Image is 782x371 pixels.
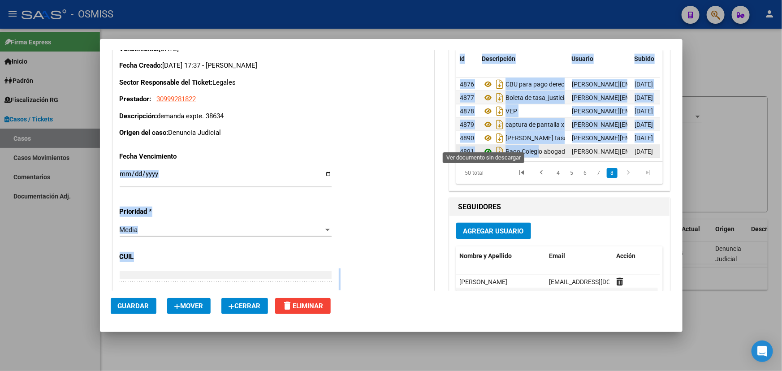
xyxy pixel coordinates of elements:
div: Open Intercom Messenger [752,341,773,362]
mat-icon: delete [282,300,293,311]
li: page 4 [552,165,565,181]
a: go to next page [620,168,637,178]
strong: Descripción: [120,112,157,120]
span: Usuario [572,55,594,62]
div: 4878 [460,106,475,116]
button: Guardar [111,298,156,314]
span: [PERSON_NAME] [460,278,508,285]
span: Id [460,55,465,62]
span: Subido [635,55,655,62]
span: [DATE] [635,121,653,128]
span: Eliminar [282,302,324,310]
p: CUIL [120,252,212,262]
p: demanda expte. 38634 [120,111,427,121]
span: [DATE] [635,148,653,155]
strong: Prestador: [120,95,151,103]
span: Nombre y Apellido [460,252,512,259]
span: Mover [174,302,203,310]
p: Denuncia Judicial [120,128,427,138]
span: Email [549,252,566,259]
strong: Fecha Creado: [120,61,163,69]
span: [PERSON_NAME][EMAIL_ADDRESS][DOMAIN_NAME] - [PERSON_NAME] [572,148,772,155]
span: [DATE] [635,81,653,88]
datatable-header-cell: Nombre y Apellido [456,246,546,266]
span: [DATE] [635,108,653,115]
span: Media [120,226,138,234]
button: Cerrar [221,298,268,314]
div: 4891 [460,147,475,157]
span: Descripción [482,55,516,62]
a: 4 [553,168,564,178]
button: Mover [167,298,211,314]
p: Prioridad * [120,207,212,217]
span: [PERSON_NAME] tasa de justicia [505,134,596,142]
i: Descargar documento [494,91,505,105]
span: [DATE] [635,134,653,142]
a: go to last page [640,168,657,178]
a: 6 [580,168,591,178]
a: go to previous page [533,168,550,178]
datatable-header-cell: Usuario [568,49,631,69]
a: go to first page [514,168,531,178]
i: Descargar documento [494,117,505,132]
datatable-header-cell: Id [456,49,479,69]
li: page 7 [592,165,605,181]
button: Eliminar [275,298,331,314]
i: Descargar documento [494,77,505,91]
datatable-header-cell: Acción [613,246,658,266]
li: page 6 [579,165,592,181]
div: 4890 [460,133,475,143]
div: 4879 [460,120,475,130]
p: Legales [120,78,427,88]
i: Descargar documento [494,144,505,159]
a: 5 [566,168,577,178]
p: Fecha Vencimiento [120,151,212,162]
a: 7 [593,168,604,178]
span: captura de pantalla x VEP [505,121,577,128]
div: 4876 [460,79,475,90]
span: 30999281822 [157,95,196,103]
span: [PERSON_NAME][EMAIL_ADDRESS][DOMAIN_NAME] - [PERSON_NAME] [572,134,772,142]
span: Boleta de tasa_justicia_ [505,94,570,101]
datatable-header-cell: Descripción [479,49,568,69]
h1: SEGUIDORES [458,202,661,212]
span: Agregar Usuario [463,227,524,235]
li: page 5 [565,165,579,181]
span: CBU para pago derecho fijo [505,81,581,88]
span: Guardar [118,302,149,310]
span: [DATE] [635,94,653,101]
i: Descargar documento [494,104,505,118]
datatable-header-cell: Subido [631,49,676,69]
strong: Origen del caso: [120,129,168,137]
datatable-header-cell: Email [546,246,613,266]
a: 8 [607,168,618,178]
div: 4877 [460,93,475,103]
span: VEP [505,108,517,115]
p: [DATE] 17:37 - [PERSON_NAME] [120,60,427,71]
strong: Sector Responsable del Ticket: [120,78,213,86]
i: Descargar documento [494,131,505,145]
div: 50 total [456,162,497,184]
button: Agregar Usuario [456,223,531,239]
span: Cerrar [229,302,261,310]
span: [EMAIL_ADDRESS][DOMAIN_NAME] [549,278,649,285]
span: Acción [617,252,636,259]
li: page 8 [605,165,619,181]
span: Pago Colegio abogados [PERSON_NAME] [505,148,621,155]
strong: Vencimiento: [120,45,159,53]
